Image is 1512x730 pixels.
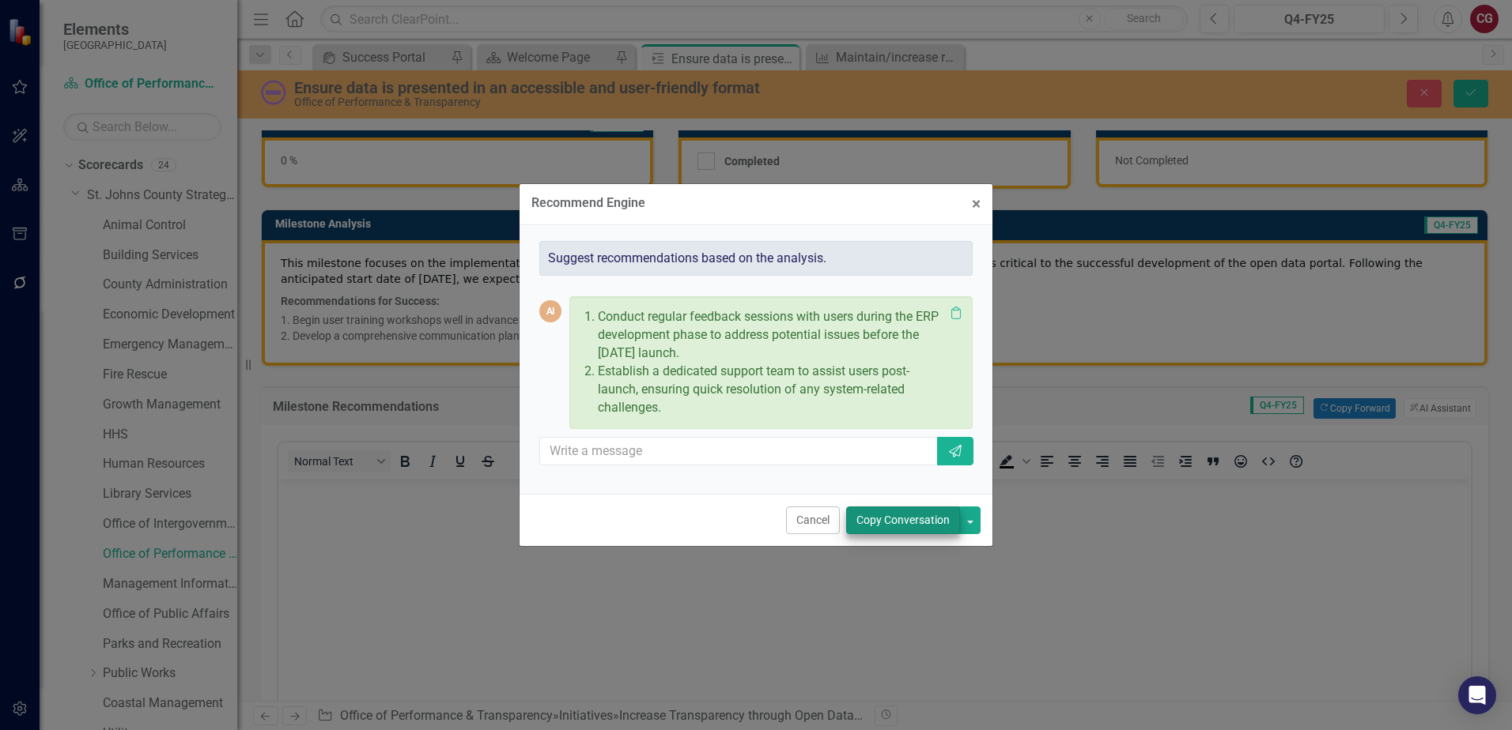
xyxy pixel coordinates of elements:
div: Recommend Engine [531,196,645,210]
span: × [972,194,981,213]
p: Establish a dedicated support team to assist users post-launch, ensuring quick resolution of any ... [598,363,944,417]
div: AI [539,300,561,322]
input: Write a message [539,437,939,466]
div: Open Intercom Messenger [1458,676,1496,714]
button: Cancel [786,506,840,534]
button: Copy Conversation [846,506,960,534]
div: Suggest recommendations based on the analysis. [539,241,973,277]
p: Conduct regular feedback sessions with users during the ERP development phase to address potentia... [598,308,944,363]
